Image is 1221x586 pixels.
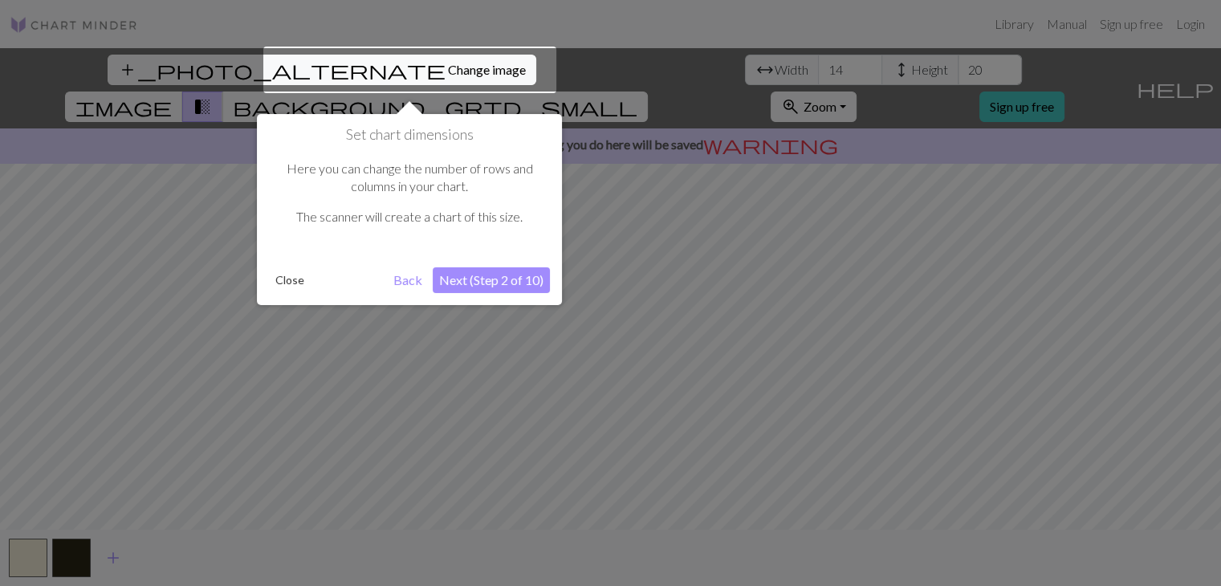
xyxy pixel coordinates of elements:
p: Here you can change the number of rows and columns in your chart. [277,160,542,196]
button: Close [269,268,311,292]
p: The scanner will create a chart of this size. [277,208,542,226]
button: Back [387,267,429,293]
button: Next (Step 2 of 10) [433,267,550,293]
h1: Set chart dimensions [269,126,550,144]
div: Set chart dimensions [257,114,562,305]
